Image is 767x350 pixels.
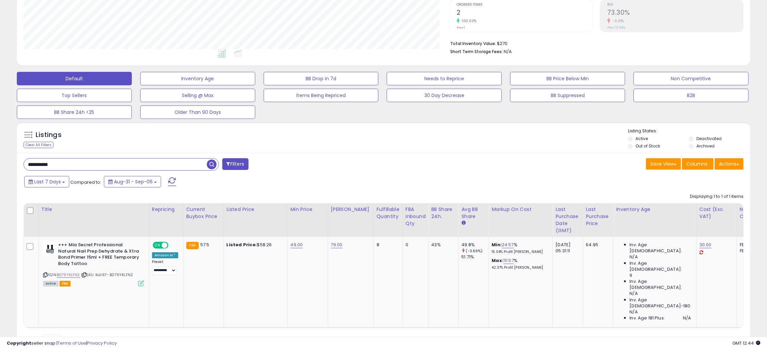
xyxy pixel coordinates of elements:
div: Fulfillable Quantity [377,206,400,220]
div: Title [41,206,146,213]
div: Current Buybox Price [186,206,221,220]
button: Last 7 Days [24,176,69,187]
p: 15.04% Profit [PERSON_NAME] [492,250,547,254]
span: N/A [629,291,638,297]
div: Markup on Cost [492,206,550,213]
span: 57.5 [200,242,209,248]
button: Top Sellers [17,89,132,102]
button: Non Competitive [634,72,749,85]
div: Repricing [152,206,181,213]
button: B2B [634,89,749,102]
a: B079YKLFN2 [57,272,80,278]
div: ASIN: [43,242,144,286]
b: Total Inventory Value: [450,41,496,46]
span: Last 7 Days [34,178,61,185]
div: Cost (Exc. VAT) [699,206,734,220]
a: Terms of Use [57,340,86,346]
label: Active [636,136,648,141]
small: (-3.69%) [466,248,483,254]
button: BB Suppressed [510,89,625,102]
button: Filters [222,158,248,170]
div: Clear All Filters [24,142,53,148]
span: Columns [686,161,707,167]
div: FBM: 2 [740,248,762,254]
button: Columns [682,158,714,170]
div: Amazon AI * [152,252,178,258]
a: 30.00 [699,242,712,248]
button: Items Being Repriced [264,89,379,102]
span: OFF [167,243,178,248]
div: 49.8% [461,242,489,248]
div: FBA inbound Qty [406,206,426,227]
div: % [492,242,547,254]
a: 79.00 [331,242,343,248]
div: 43% [431,242,453,248]
a: 49.00 [291,242,303,248]
label: Archived [696,143,715,149]
span: N/A [683,315,691,321]
button: Save View [646,158,681,170]
div: $58.26 [227,242,282,248]
span: Inv. Age 181 Plus: [629,315,665,321]
button: Older Than 90 Days [140,105,255,119]
small: Avg BB Share. [461,220,465,226]
p: Listing States: [628,128,750,134]
span: All listings currently available for purchase on Amazon [43,281,59,287]
div: 64.95 [586,242,608,248]
b: Short Term Storage Fees: [450,49,503,54]
h2: 73.30% [607,9,743,18]
span: FBA [60,281,71,287]
small: FBA [186,242,199,249]
span: Inv. Age [DEMOGRAPHIC_DATA]: [629,260,691,272]
a: 111.57 [503,257,514,264]
span: Aug-31 - Sep-06 [114,178,153,185]
button: Inventory Age [140,72,255,85]
label: Deactivated [696,136,722,141]
b: Max: [492,257,503,264]
span: 9 [629,272,632,278]
div: 0 [406,242,423,248]
button: Aug-31 - Sep-06 [104,176,161,187]
div: seller snap | | [7,340,117,347]
h2: 2 [457,9,592,18]
div: Last Purchase Price [586,206,610,227]
span: ON [153,243,162,248]
span: N/A [504,48,512,55]
b: Listed Price: [227,242,257,248]
th: The percentage added to the cost of goods (COGS) that forms the calculator for Min & Max prices. [489,203,553,237]
p: 42.37% Profit [PERSON_NAME] [492,265,547,270]
div: Preset: [152,260,178,274]
button: 30 Day Decrease [387,89,502,102]
small: Prev: 1 [457,26,465,30]
div: FBA: 4 [740,242,762,248]
li: $270 [450,39,738,47]
h5: Listings [36,130,62,140]
div: 51.71% [461,254,489,260]
span: ROI [607,3,743,7]
div: Avg BB Share [461,206,486,220]
div: % [492,258,547,270]
button: Actions [715,158,743,170]
div: Displaying 1 to 1 of 1 items [690,193,743,200]
span: N/A [629,309,638,315]
b: Min: [492,242,502,248]
a: Privacy Policy [87,340,117,346]
div: [PERSON_NAME] [331,206,371,213]
small: 100.00% [460,18,477,24]
button: Needs to Reprice [387,72,502,85]
button: BB Drop in 7d [264,72,379,85]
div: [DATE] 05:31:11 [555,242,578,254]
div: Min Price [291,206,325,213]
div: 8 [377,242,397,248]
strong: Copyright [7,340,31,346]
span: 2025-09-15 12:44 GMT [732,340,760,346]
button: Default [17,72,132,85]
span: N/A [629,254,638,260]
span: Inv. Age [DEMOGRAPHIC_DATA]: [629,242,691,254]
span: Inv. Age [DEMOGRAPHIC_DATA]-180: [629,297,691,309]
b: +++ Mia Secret Professional Natural Nail Prep Dehydrate & Xtra Bond Primer 15ml + FREE Temporary ... [58,242,140,268]
span: Ordered Items [457,3,592,7]
div: Inventory Age [616,206,693,213]
a: 24.57 [502,242,514,248]
button: BB Price Below Min [510,72,625,85]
